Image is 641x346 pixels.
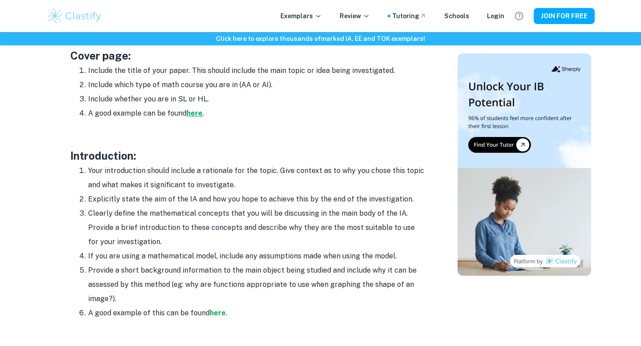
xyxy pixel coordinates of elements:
li: Include which type of math course you are in (AA or AI). [88,78,426,92]
li: Explicitly state the aim of the IA and how you hope to achieve this by the end of the investigation. [88,192,426,206]
li: If you are using a mathematical model, include any assumptions made when using the model. [88,249,426,263]
li: Your introduction should include a rationale for the topic. Give context as to why you chose this... [88,164,426,192]
a: here [187,109,203,117]
p: Review [340,11,370,21]
a: Schools [444,11,469,21]
button: JOIN FOR FREE [534,8,595,24]
h3: Cover page: [70,48,426,64]
li: A good example of this can be found . [88,306,426,320]
li: A good example can be found . [88,106,426,121]
h6: Click here to explore thousands of marked IA, EE and TOK exemplars ! [2,34,639,44]
button: Help and Feedback [511,8,527,24]
h3: Introduction: [70,148,426,164]
li: Include the title of your paper. This should include the main topic or idea being investigated. [88,64,426,78]
p: Exemplars [280,11,322,21]
li: Provide a short background information to the main object being studied and include why it can be... [88,263,426,306]
a: Login [487,11,504,21]
img: Clastify logo [46,7,103,25]
a: Tutoring [392,11,426,21]
img: Thumbnail [458,53,591,276]
a: here [210,309,226,317]
li: Clearly define the mathematical concepts that you will be discussing in the main body of the IA. ... [88,206,426,249]
li: Include whether you are in SL or HL. [88,92,426,106]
